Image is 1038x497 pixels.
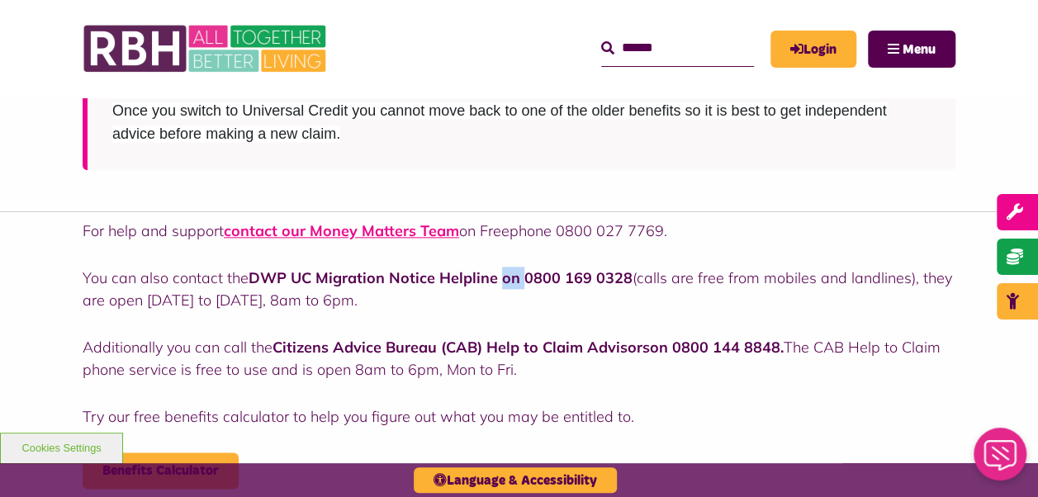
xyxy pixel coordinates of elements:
[780,338,784,357] strong: .
[112,102,887,142] span: Once you switch to Universal Credit you cannot move back to one of the older benefits so it is be...
[964,423,1038,497] iframe: Netcall Web Assistant for live chat
[273,338,650,357] a: Citizens Advice Bureau (CAB) Help to Claim Advisors
[83,405,955,428] p: Try our free benefits calculator to help you figure out what you may be entitled to.
[83,220,955,242] p: For help and support on Freephone 0800 027 7769.
[903,43,936,56] span: Menu
[273,338,780,357] strong: on 0800 144 8848
[224,221,459,240] a: contact our Money Matters Team
[770,31,856,68] a: MyRBH
[83,452,239,489] a: Benefits Calculator
[83,17,330,81] img: RBH
[83,336,955,381] p: Additionally you can call the The CAB Help to Claim phone service is free to use and is open 8am ...
[868,31,955,68] button: Navigation
[414,467,617,493] button: Language & Accessibility
[83,267,955,311] p: You can also contact the (calls are free from mobiles and landlines), they are open [DATE] to [DA...
[249,268,633,287] strong: DWP UC Migration Notice Helpline on 0800 169 0328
